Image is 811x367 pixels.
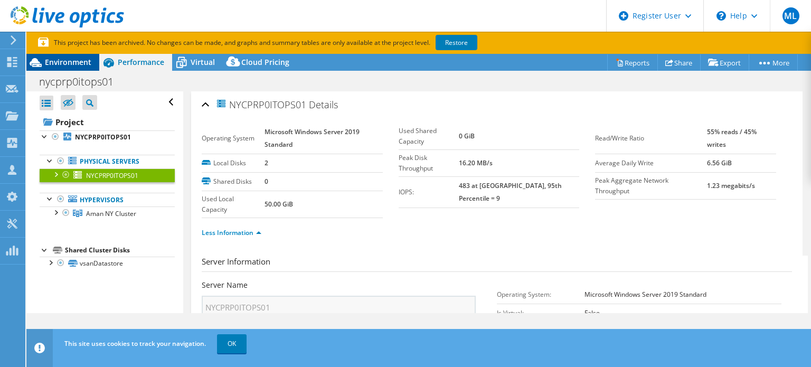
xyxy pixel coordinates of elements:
a: More [749,54,798,71]
td: Is Virtual: [497,304,584,322]
label: IOPS: [399,187,459,197]
label: Peak Disk Throughput [399,153,459,174]
svg: \n [716,11,726,21]
span: This site uses cookies to track your navigation. [64,339,206,348]
a: Reports [607,54,658,71]
span: Cloud Pricing [241,57,289,67]
span: Performance [118,57,164,67]
b: 0 GiB [459,131,475,140]
label: Used Local Capacity [202,194,265,215]
b: 483 at [GEOGRAPHIC_DATA], 95th Percentile = 9 [459,181,562,203]
b: NYCPRP0ITOPS01 [75,133,131,142]
h3: Server Information [202,256,792,272]
label: Shared Disks [202,176,265,187]
a: NYCPRP0ITOPS01 [40,130,175,144]
label: Used Shared Capacity [399,126,459,147]
b: 50.00 GiB [265,200,293,209]
span: NYCPRP0ITOPS01 [215,98,306,110]
td: Operating System: [497,285,584,304]
a: OK [217,334,247,353]
p: This project has been archived. No changes can be made, and graphs and summary tables are only av... [38,37,555,49]
b: 1.23 megabits/s [707,181,755,190]
span: ML [782,7,799,24]
a: NYCPRP0ITOPS01 [40,168,175,182]
b: 16.20 MB/s [459,158,493,167]
span: Aman NY Cluster [86,209,136,218]
span: NYCPRP0ITOPS01 [86,171,138,180]
span: Details [309,98,338,111]
b: Microsoft Windows Server 2019 Standard [584,290,706,299]
a: Less Information [202,228,261,237]
b: 55% reads / 45% writes [707,127,757,149]
label: Read/Write Ratio [595,133,707,144]
label: Operating System [202,133,265,144]
label: Server Name [202,280,248,290]
a: Physical Servers [40,155,175,168]
a: Restore [436,35,477,50]
span: Environment [45,57,91,67]
b: Microsoft Windows Server 2019 Standard [265,127,360,149]
b: 6.56 GiB [707,158,732,167]
label: Peak Aggregate Network Throughput [595,175,707,196]
a: Export [700,54,749,71]
a: vsanDatastore [40,257,175,270]
b: 0 [265,177,268,186]
div: Shared Cluster Disks [65,244,175,257]
label: Average Daily Write [595,158,707,168]
label: Local Disks [202,158,265,168]
b: False [584,308,600,317]
span: Virtual [191,57,215,67]
a: Project [40,114,175,130]
a: Hypervisors [40,193,175,206]
h1: nycprp0itops01 [34,76,130,88]
a: Aman NY Cluster [40,206,175,220]
b: 2 [265,158,268,167]
a: Share [657,54,701,71]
